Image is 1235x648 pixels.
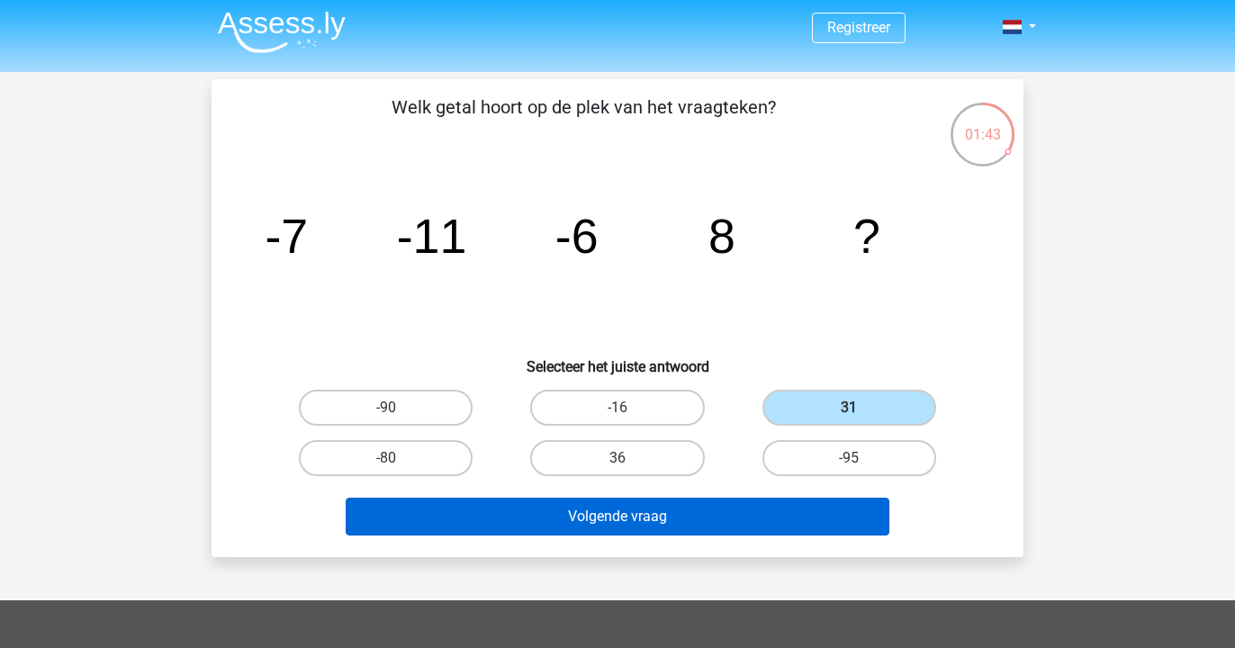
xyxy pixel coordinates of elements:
tspan: -6 [555,209,599,263]
button: Volgende vraag [346,498,890,535]
label: -90 [299,390,473,426]
tspan: ? [853,209,880,263]
tspan: -11 [397,209,467,263]
tspan: -7 [265,209,308,263]
label: 31 [762,390,936,426]
img: Assessly [218,11,346,53]
label: -95 [762,440,936,476]
label: -80 [299,440,473,476]
a: Registreer [827,19,890,36]
h6: Selecteer het juiste antwoord [240,344,995,375]
p: Welk getal hoort op de plek van het vraagteken? [240,94,927,148]
div: 01:43 [949,101,1016,146]
label: -16 [530,390,704,426]
tspan: 8 [708,209,735,263]
label: 36 [530,440,704,476]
